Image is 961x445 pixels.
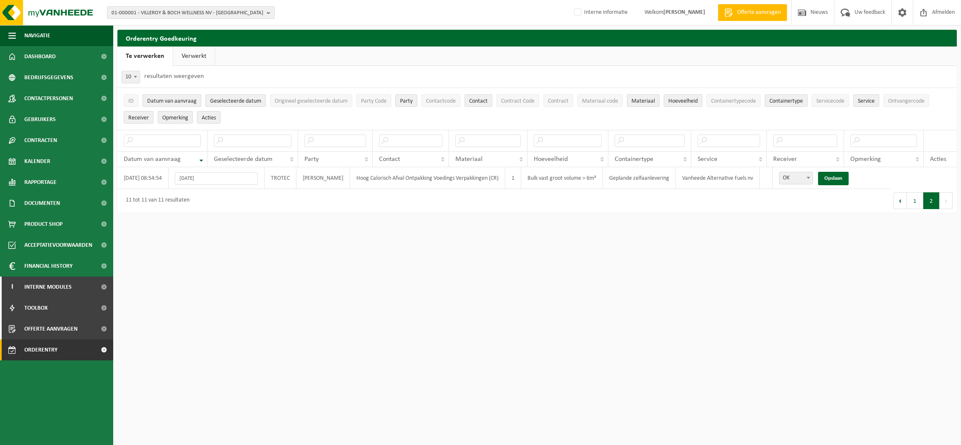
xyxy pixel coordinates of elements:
[888,98,925,104] span: Ontvangercode
[627,94,660,107] button: MateriaalMateriaal: Activate to sort
[24,130,57,151] span: Contracten
[24,109,56,130] span: Gebruikers
[128,115,149,121] span: Receiver
[117,47,173,66] a: Te verwerken
[356,94,391,107] button: Party CodeParty Code: Activate to sort
[773,156,797,163] span: Receiver
[469,98,488,104] span: Contact
[24,214,62,235] span: Product Shop
[582,98,618,104] span: Materiaal code
[117,167,169,189] td: [DATE] 08:54:54
[124,156,181,163] span: Datum van aanvraag
[455,156,483,163] span: Materiaal
[735,8,783,17] span: Offerte aanvragen
[850,156,881,163] span: Opmerking
[534,156,568,163] span: Hoeveelheid
[853,94,879,107] button: ServiceService: Activate to sort
[117,30,957,46] h2: Orderentry Goedkeuring
[769,98,803,104] span: Containertype
[214,156,273,163] span: Geselecteerde datum
[24,25,50,46] span: Navigatie
[361,98,387,104] span: Party Code
[24,277,72,298] span: Interne modules
[664,94,702,107] button: HoeveelheidHoeveelheid: Activate to sort
[275,98,348,104] span: Origineel geselecteerde datum
[143,94,201,107] button: Datum van aanvraagDatum van aanvraag: Activate to remove sorting
[816,98,844,104] span: Servicecode
[379,156,400,163] span: Contact
[940,192,953,209] button: Next
[270,94,352,107] button: Origineel geselecteerde datumOrigineel geselecteerde datum: Activate to sort
[893,192,907,209] button: Previous
[706,94,761,107] button: ContainertypecodeContainertypecode: Activate to sort
[158,111,193,124] button: OpmerkingOpmerking: Activate to sort
[24,318,78,339] span: Offerte aanvragen
[883,94,929,107] button: OntvangercodeOntvangercode: Activate to sort
[907,192,923,209] button: 1
[24,256,73,277] span: Financial History
[858,98,875,104] span: Service
[24,88,73,109] span: Contactpersonen
[265,167,296,189] td: TROTEC
[779,172,813,184] span: OK
[24,235,92,256] span: Acceptatievoorwaarden
[548,98,569,104] span: Contract
[124,94,138,107] button: IDID: Activate to sort
[24,46,56,67] span: Dashboard
[24,339,95,360] span: Orderentry Goedkeuring
[603,167,676,189] td: Geplande zelfaanlevering
[421,94,460,107] button: ContactcodeContactcode: Activate to sort
[112,7,263,19] span: 01-000001 - VILLEROY & BOCH WELLNESS NV - [GEOGRAPHIC_DATA]
[24,193,60,214] span: Documenten
[147,98,197,104] span: Datum van aanvraag
[501,98,535,104] span: Contract Code
[668,98,698,104] span: Hoeveelheid
[676,167,760,189] td: Vanheede Alternative Fuels nv
[711,98,756,104] span: Containertypecode
[812,94,849,107] button: ServicecodeServicecode: Activate to sort
[465,94,492,107] button: ContactContact: Activate to sort
[818,172,849,185] a: Opslaan
[779,172,813,184] span: OK
[521,167,603,189] td: Bulk vast groot volume > 6m³
[24,298,48,318] span: Toolbox
[577,94,623,107] button: Materiaal codeMateriaal code: Activate to sort
[663,9,705,16] strong: [PERSON_NAME]
[400,98,413,104] span: Party
[615,156,653,163] span: Containertype
[128,98,134,104] span: ID
[122,71,140,83] span: 10
[496,94,539,107] button: Contract CodeContract Code: Activate to sort
[923,192,940,209] button: 2
[304,156,319,163] span: Party
[505,167,521,189] td: 1
[202,115,216,121] span: Acties
[24,172,57,193] span: Rapportage
[144,73,204,80] label: resultaten weergeven
[24,67,73,88] span: Bedrijfsgegevens
[162,115,188,121] span: Opmerking
[8,277,16,298] span: I
[395,94,417,107] button: PartyParty: Activate to sort
[124,111,153,124] button: ReceiverReceiver: Activate to sort
[930,156,946,163] span: Acties
[24,151,50,172] span: Kalender
[296,167,350,189] td: [PERSON_NAME]
[631,98,655,104] span: Materiaal
[698,156,717,163] span: Service
[122,193,190,208] div: 11 tot 11 van 11 resultaten
[107,6,275,19] button: 01-000001 - VILLEROY & BOCH WELLNESS NV - [GEOGRAPHIC_DATA]
[205,94,266,107] button: Geselecteerde datumGeselecteerde datum: Activate to sort
[350,167,505,189] td: Hoog Calorisch Afval Ontpakking Voedings Verpakkingen (CR)
[765,94,808,107] button: ContainertypeContainertype: Activate to sort
[572,6,628,19] label: Interne informatie
[426,98,456,104] span: Contactcode
[718,4,787,21] a: Offerte aanvragen
[197,111,221,124] button: Acties
[543,94,573,107] button: ContractContract: Activate to sort
[210,98,261,104] span: Geselecteerde datum
[173,47,215,66] a: Verwerkt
